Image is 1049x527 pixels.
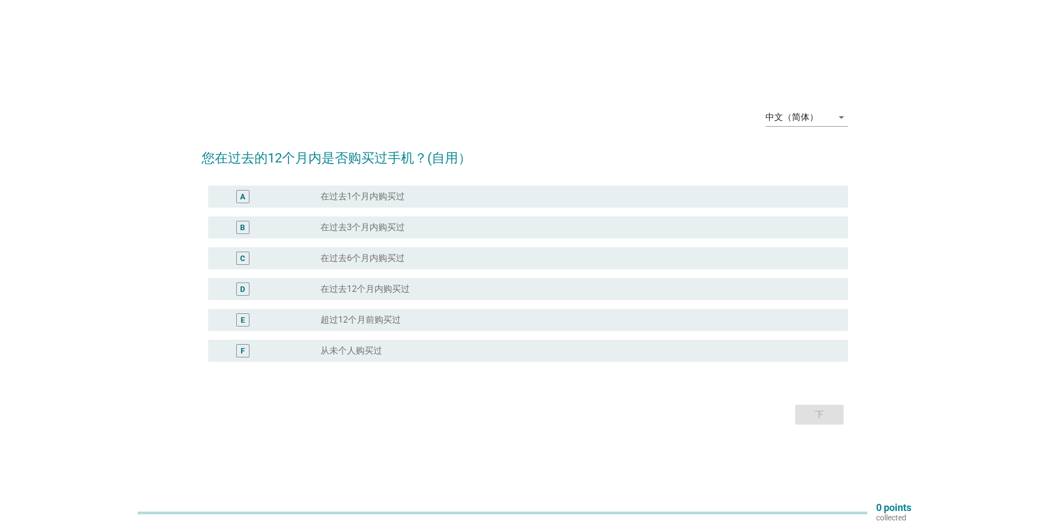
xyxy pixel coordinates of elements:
h2: 您在过去的12个月内是否购买过手机？(自用） [202,137,848,168]
label: 在过去6个月内购买过 [320,253,405,264]
label: 从未个人购买过 [320,345,382,356]
label: 在过去3个月内购买过 [320,222,405,233]
p: collected [876,513,911,523]
p: 0 points [876,503,911,513]
i: arrow_drop_down [835,111,848,124]
div: C [240,252,245,264]
div: F [241,345,245,356]
div: D [240,283,245,295]
label: 在过去12个月内购买过 [320,284,410,295]
div: E [241,314,245,325]
div: B [240,221,245,233]
div: A [240,191,245,202]
label: 超过12个月前购买过 [320,314,401,325]
div: 中文（简体） [765,112,818,122]
label: 在过去1个月内购买过 [320,191,405,202]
